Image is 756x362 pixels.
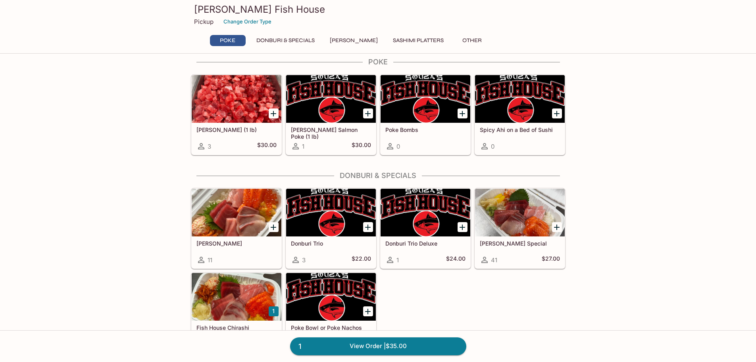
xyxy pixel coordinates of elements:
button: Change Order Type [220,15,275,28]
a: [PERSON_NAME] Special41$27.00 [475,188,565,269]
button: [PERSON_NAME] [325,35,382,46]
button: Poke [210,35,246,46]
button: Other [454,35,490,46]
h5: $30.00 [257,141,277,151]
h5: [PERSON_NAME] Special [480,240,560,247]
h5: Spicy Ahi on a Bed of Sushi [480,126,560,133]
h3: [PERSON_NAME] Fish House [194,3,562,15]
h5: Donburi Trio [291,240,371,247]
h5: Fish House Chirashi [196,324,277,331]
div: Poke Bowl or Poke Nachos [286,273,376,321]
span: 11 [208,256,212,264]
button: Add Donburi Trio Deluxe [458,222,467,232]
div: Poke Bombs [381,75,470,123]
div: Spicy Ahi on a Bed of Sushi [475,75,565,123]
h5: [PERSON_NAME] [196,240,277,247]
h5: $27.00 [542,255,560,265]
span: 1 [396,256,399,264]
button: Add Ora King Salmon Poke (1 lb) [363,108,373,118]
div: Fish House Chirashi [192,273,281,321]
span: 3 [208,143,211,150]
a: Donburi Trio Deluxe1$24.00 [380,188,471,269]
span: 1 [294,341,306,352]
a: Donburi Trio3$22.00 [286,188,376,269]
h5: $22.00 [352,255,371,265]
button: Add Ahi Poke (1 lb) [269,108,279,118]
span: 41 [491,256,497,264]
h5: $24.00 [446,255,466,265]
h5: Donburi Trio Deluxe [385,240,466,247]
div: Ora King Salmon Poke (1 lb) [286,75,376,123]
span: 3 [302,256,306,264]
a: [PERSON_NAME] (1 lb)3$30.00 [191,75,282,155]
h5: [PERSON_NAME] (1 lb) [196,126,277,133]
button: Add Fish House Chirashi [269,306,279,316]
button: Donburi & Specials [252,35,319,46]
h4: Poke [191,58,566,66]
button: Sashimi Platters [389,35,448,46]
button: Add Sashimi Donburis [269,222,279,232]
a: Poke Bombs0 [380,75,471,155]
a: Poke Bowl or Poke Nachos52 [286,273,376,353]
div: Donburi Trio [286,189,376,236]
a: 1View Order |$35.00 [290,337,466,355]
button: Add Spicy Ahi on a Bed of Sushi [552,108,562,118]
div: Sashimi Donburis [192,189,281,236]
a: [PERSON_NAME]11 [191,188,282,269]
p: Pickup [194,18,214,25]
span: 0 [396,143,400,150]
div: Donburi Trio Deluxe [381,189,470,236]
span: 1 [302,143,304,150]
h5: Poke Bowl or Poke Nachos [291,324,371,331]
a: Spicy Ahi on a Bed of Sushi0 [475,75,565,155]
div: Ahi Poke (1 lb) [192,75,281,123]
span: 0 [491,143,494,150]
button: Add Poke Bowl or Poke Nachos [363,306,373,316]
div: Souza Special [475,189,565,236]
button: Add Poke Bombs [458,108,467,118]
a: Fish House Chirashi33$35.00 [191,273,282,353]
button: Add Donburi Trio [363,222,373,232]
button: Add Souza Special [552,222,562,232]
h5: [PERSON_NAME] Salmon Poke (1 lb) [291,126,371,139]
a: [PERSON_NAME] Salmon Poke (1 lb)1$30.00 [286,75,376,155]
h5: $30.00 [352,141,371,151]
h4: Donburi & Specials [191,171,566,180]
h5: Poke Bombs [385,126,466,133]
